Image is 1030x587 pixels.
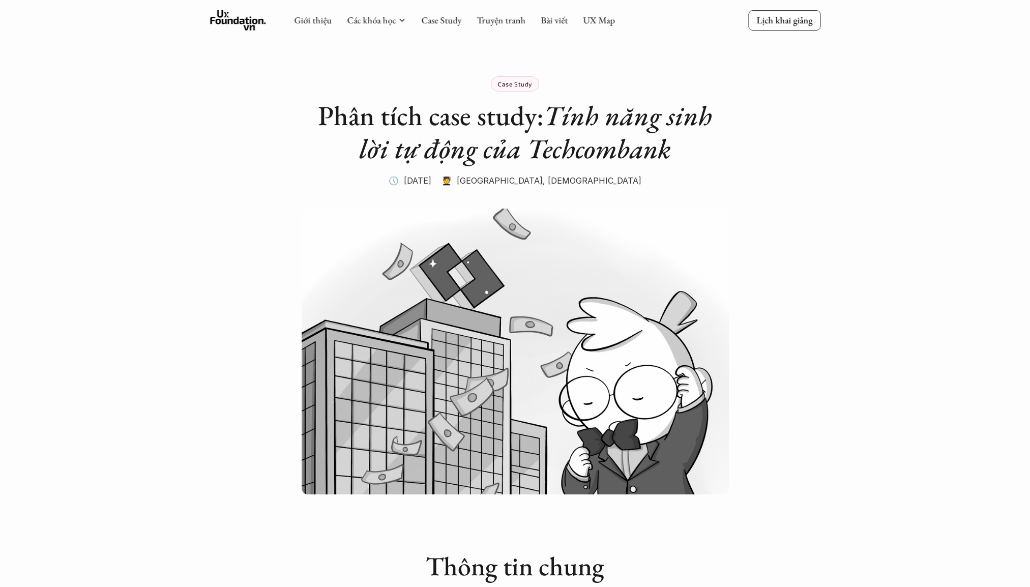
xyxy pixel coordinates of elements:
[543,173,641,188] p: , [DEMOGRAPHIC_DATA]
[359,98,718,166] em: Tính năng sinh lời tự động của Techcombank
[421,14,461,26] a: Case Study
[541,14,568,26] a: Bài viết
[442,173,543,188] p: 🧑‍🎓 [GEOGRAPHIC_DATA]
[748,10,820,30] a: Lịch khai giảng
[389,173,431,188] p: 🕔 [DATE]
[498,80,532,87] p: Case Study
[312,550,719,582] h2: Thông tin chung
[347,14,396,26] a: Các khóa học
[583,14,615,26] a: UX Map
[477,14,525,26] a: Truyện tranh
[312,99,719,165] h1: Phân tích case study:
[294,14,332,26] a: Giới thiệu
[756,14,812,26] p: Lịch khai giảng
